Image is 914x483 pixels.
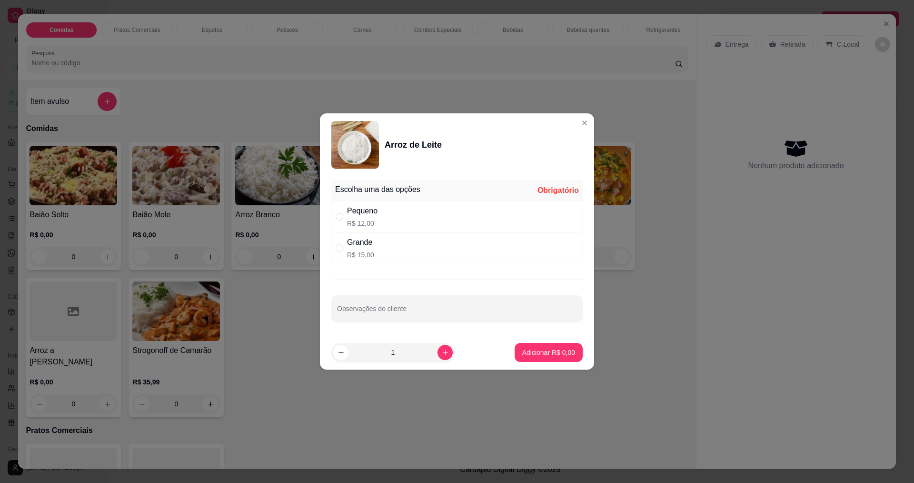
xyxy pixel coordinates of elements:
[515,343,583,362] button: Adicionar R$ 0,00
[335,184,420,195] div: Escolha uma das opções
[347,205,378,217] div: Pequeno
[537,185,579,196] div: Obrigatório
[522,348,575,357] p: Adicionar R$ 0,00
[347,237,374,248] div: Grande
[333,345,348,360] button: decrease-product-quantity
[347,219,378,228] p: R$ 12,00
[385,138,442,151] div: Arroz de Leite
[337,308,577,317] input: Observações do cliente
[437,345,453,360] button: increase-product-quantity
[347,250,374,260] p: R$ 15,00
[577,115,592,131] button: Close
[331,121,379,169] img: product-image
